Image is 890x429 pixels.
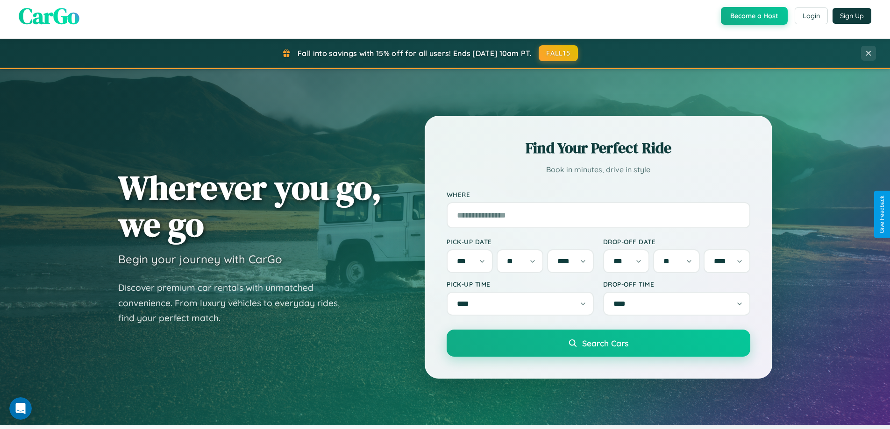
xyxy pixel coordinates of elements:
p: Discover premium car rentals with unmatched convenience. From luxury vehicles to everyday rides, ... [118,280,352,326]
label: Pick-up Date [447,238,594,246]
button: Become a Host [721,7,788,25]
span: Fall into savings with 15% off for all users! Ends [DATE] 10am PT. [298,49,532,58]
h1: Wherever you go, we go [118,169,382,243]
button: Search Cars [447,330,750,357]
label: Where [447,190,750,198]
label: Drop-off Date [603,238,750,246]
h2: Find Your Perfect Ride [447,138,750,158]
label: Drop-off Time [603,280,750,288]
iframe: Intercom live chat [9,397,32,420]
span: Search Cars [582,338,628,348]
div: Give Feedback [879,196,885,233]
h3: Begin your journey with CarGo [118,252,282,266]
button: Login [795,7,828,24]
button: Sign Up [833,8,871,24]
label: Pick-up Time [447,280,594,288]
button: FALL15 [539,45,578,61]
p: Book in minutes, drive in style [447,163,750,176]
span: CarGo [19,0,79,31]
